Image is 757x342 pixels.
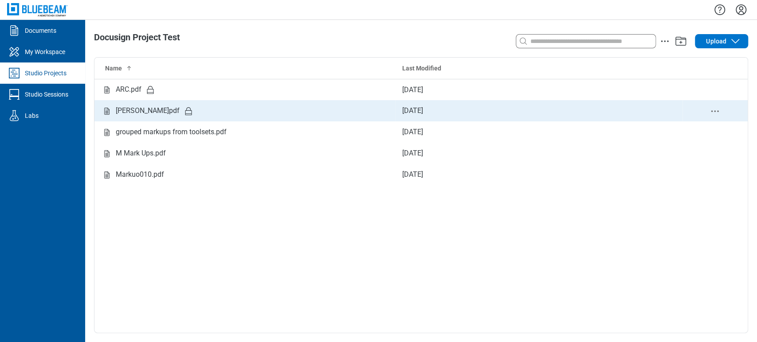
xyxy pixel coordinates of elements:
button: delete-context-menu [710,106,720,117]
div: Last Modified [402,64,675,73]
div: M Mark Ups.pdf [116,148,166,159]
td: [DATE] [395,121,682,143]
td: [DATE] [395,100,682,121]
div: My Workspace [25,47,65,56]
div: grouped markups from toolsets.pdf [116,127,227,138]
div: [PERSON_NAME]pdf [116,105,180,117]
div: Studio Sessions [25,90,68,99]
svg: My Workspace [7,45,21,59]
td: [DATE] [395,143,682,164]
div: Documents [25,26,56,35]
span: Docusign Project Test [94,32,180,43]
td: [DATE] [395,79,682,100]
svg: Labs [7,109,21,123]
button: Settings [734,2,748,17]
div: Name [105,64,388,73]
td: [DATE] [395,164,682,185]
span: Upload [706,37,726,46]
div: ARC.pdf [116,84,141,95]
svg: Studio Sessions [7,87,21,101]
svg: Documents [7,23,21,38]
button: Upload [695,34,748,48]
div: Labs [25,111,39,120]
img: Bluebeam, Inc. [7,3,67,16]
div: Studio Projects [25,69,67,78]
table: Studio items table [94,58,748,185]
div: Markuo010.pdf [116,169,164,180]
button: Add [674,34,688,48]
button: action-menu [659,36,670,47]
svg: Studio Projects [7,66,21,80]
